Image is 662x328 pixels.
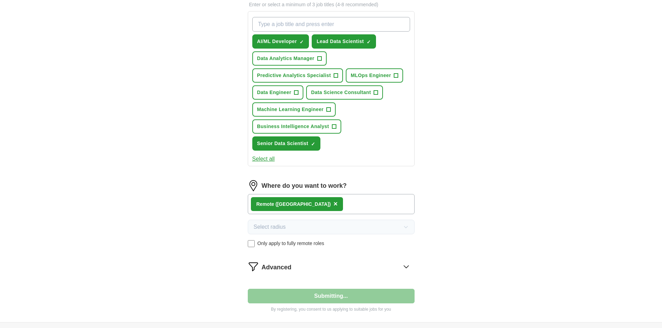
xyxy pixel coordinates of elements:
[311,89,371,96] span: Data Science Consultant
[252,102,336,117] button: Machine Learning Engineer
[257,89,292,96] span: Data Engineer
[256,201,331,208] div: Remote ([GEOGRAPHIC_DATA])
[257,140,308,147] span: Senior Data Scientist
[312,34,376,49] button: Lead Data Scientist✓
[334,199,338,209] button: ×
[317,38,364,45] span: Lead Data Scientist
[248,306,415,312] p: By registering, you consent to us applying to suitable jobs for you
[252,85,304,100] button: Data Engineer
[346,68,403,83] button: MLOps Engineer
[248,220,415,234] button: Select radius
[258,240,324,247] span: Only apply to fully remote roles
[248,261,259,272] img: filter
[252,34,309,49] button: AI/ML Developer✓
[311,141,315,147] span: ✓
[334,200,338,208] span: ×
[252,17,410,32] input: Type a job title and press enter
[248,1,415,8] p: Enter or select a minimum of 3 job titles (4-8 recommended)
[300,39,304,45] span: ✓
[252,136,320,151] button: Senior Data Scientist✓
[248,180,259,191] img: location.png
[306,85,383,100] button: Data Science Consultant
[248,240,255,247] input: Only apply to fully remote roles
[252,119,341,134] button: Business Intelligence Analyst
[257,123,329,130] span: Business Intelligence Analyst
[254,223,286,231] span: Select radius
[257,38,297,45] span: AI/ML Developer
[262,263,292,272] span: Advanced
[252,68,343,83] button: Predictive Analytics Specialist
[257,106,324,113] span: Machine Learning Engineer
[248,289,415,303] button: Submitting...
[367,39,371,45] span: ✓
[257,72,331,79] span: Predictive Analytics Specialist
[257,55,314,62] span: Data Analytics Manager
[252,51,327,66] button: Data Analytics Manager
[351,72,391,79] span: MLOps Engineer
[262,181,347,191] label: Where do you want to work?
[252,155,275,163] button: Select all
